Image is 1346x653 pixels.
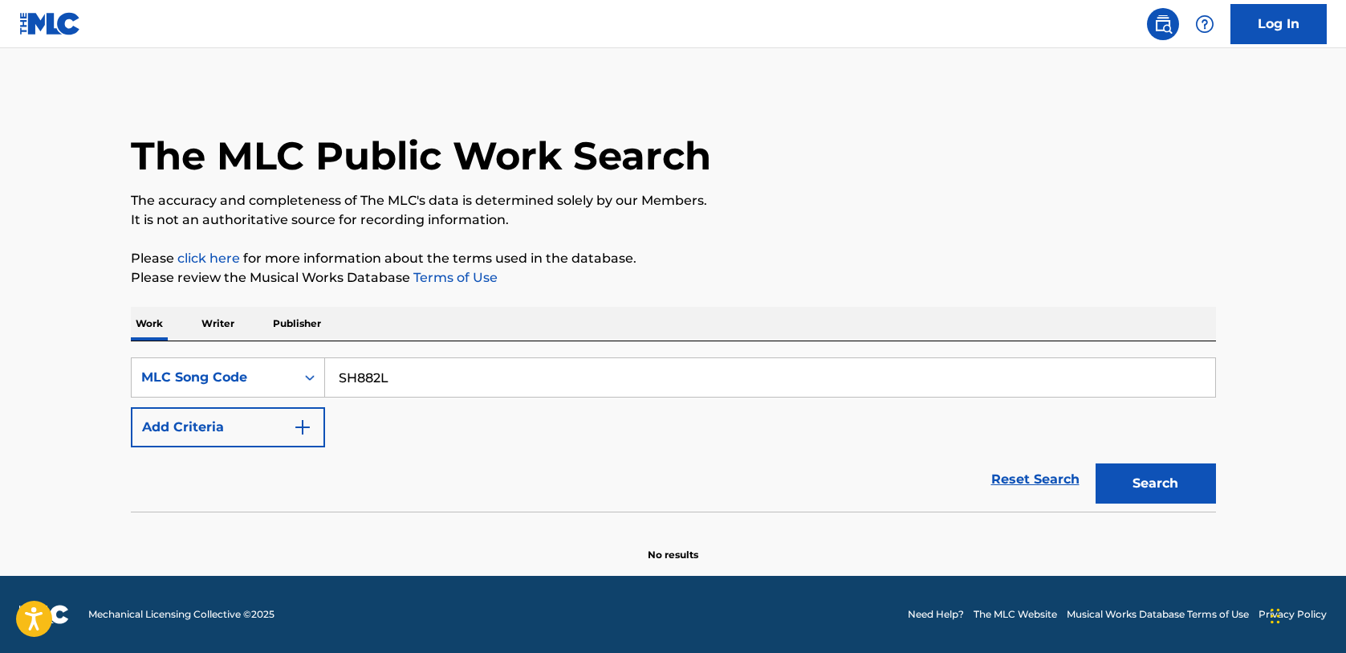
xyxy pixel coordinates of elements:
img: MLC Logo [19,12,81,35]
p: It is not an authoritative source for recording information. [131,210,1216,230]
img: logo [19,605,69,624]
p: Publisher [268,307,326,341]
a: Musical Works Database Terms of Use [1067,607,1249,622]
div: Help [1189,8,1221,40]
iframe: Chat Widget [1266,576,1346,653]
a: Need Help? [908,607,964,622]
button: Add Criteria [131,407,325,447]
div: Drag [1271,592,1280,640]
a: Log In [1230,4,1327,44]
a: The MLC Website [974,607,1057,622]
p: Writer [197,307,239,341]
a: Terms of Use [410,270,498,285]
img: 9d2ae6d4665cec9f34b9.svg [293,418,312,437]
a: Public Search [1147,8,1179,40]
p: No results [648,529,698,562]
p: Please for more information about the terms used in the database. [131,249,1216,268]
img: search [1153,14,1173,34]
p: The accuracy and completeness of The MLC's data is determined solely by our Members. [131,191,1216,210]
p: Please review the Musical Works Database [131,268,1216,288]
a: click here [177,251,240,266]
a: Privacy Policy [1259,607,1327,622]
h1: The MLC Public Work Search [131,132,711,180]
a: Reset Search [983,462,1088,497]
div: MLC Song Code [141,368,286,387]
span: Mechanical Licensing Collective © 2025 [88,607,274,622]
button: Search [1096,463,1216,504]
form: Search Form [131,357,1216,512]
img: help [1195,14,1214,34]
p: Work [131,307,168,341]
